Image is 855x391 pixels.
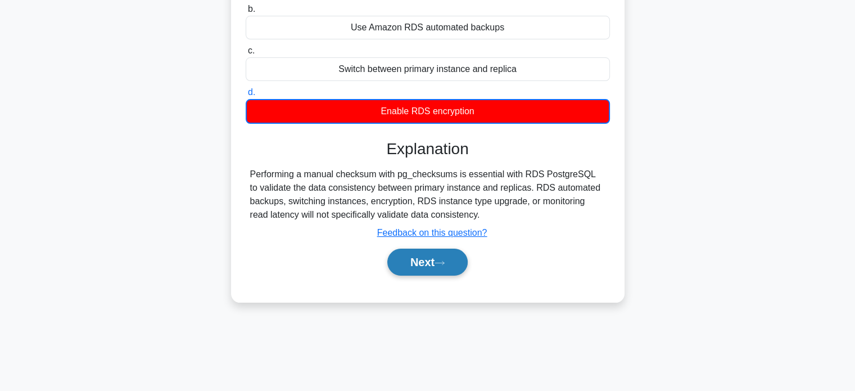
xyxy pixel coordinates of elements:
span: c. [248,46,255,55]
div: Enable RDS encryption [246,99,610,124]
a: Feedback on this question? [377,228,487,237]
div: Use Amazon RDS automated backups [246,16,610,39]
span: d. [248,87,255,97]
button: Next [387,249,468,276]
div: Switch between primary instance and replica [246,57,610,81]
span: b. [248,4,255,14]
h3: Explanation [252,140,603,159]
div: Performing a manual checksum with pg_checksums is essential with RDS PostgreSQL to validate the d... [250,168,605,222]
